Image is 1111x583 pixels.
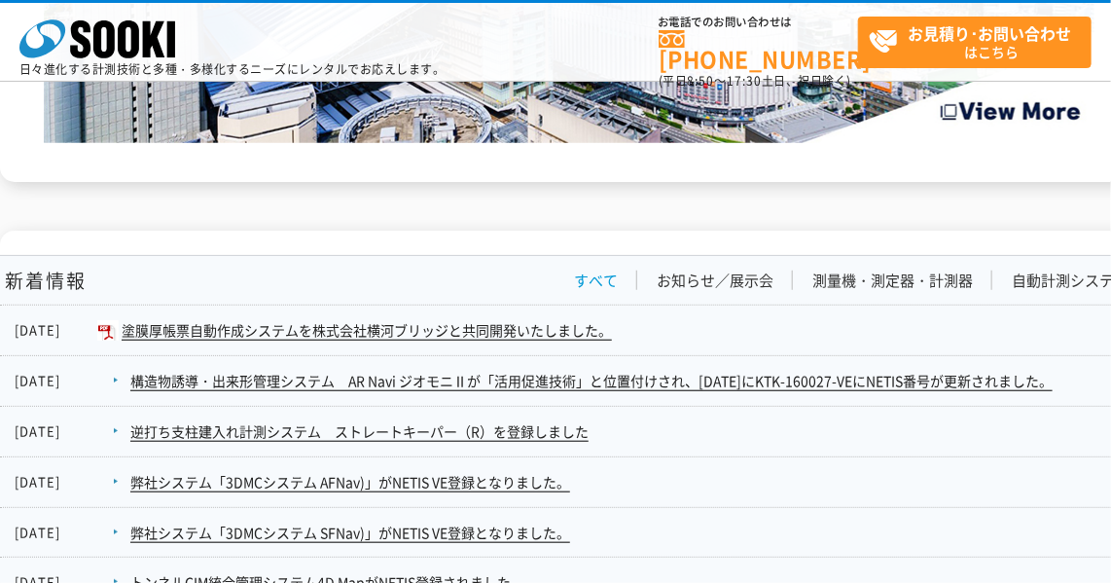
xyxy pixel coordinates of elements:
[130,371,1053,391] a: 構造物誘導・出来形管理システム AR Navi ジオモニⅡが「活用促進技術」と位置付けされ、[DATE]にKTK-160027-VEにNETIS番号が更新されました。
[869,18,1091,66] span: はこちら
[727,72,762,90] span: 17:30
[659,30,858,70] a: [PHONE_NUMBER]
[659,72,851,90] span: (平日 ～ 土日、祝日除く)
[688,72,715,90] span: 8:50
[15,371,102,391] dt: [DATE]
[15,523,102,543] dt: [DATE]
[15,472,102,492] dt: [DATE]
[130,472,570,492] a: 弊社システム「3DMCシステム AFNav)」がNETIS VE登録となりました。
[659,17,858,28] span: お電話でのお問い合わせは
[15,421,102,442] dt: [DATE]
[909,21,1072,45] strong: お見積り･お問い合わせ
[858,17,1092,68] a: お見積り･お問い合わせはこちら
[574,271,618,291] a: すべて
[812,271,973,291] a: 測量機・測定器・計測器
[130,421,589,442] a: 逆打ち支柱建入れ計測システム ストレートキーパー（R）を登録しました
[122,320,612,341] a: 塗膜厚帳票自動作成システムを株式会社横河ブリッジと共同開発いたしました。
[15,320,102,341] dt: [DATE]
[19,63,446,75] p: 日々進化する計測技術と多種・多様化するニーズにレンタルでお応えします。
[657,271,773,291] a: お知らせ／展示会
[130,523,570,543] a: 弊社システム「3DMCシステム SFNav)」がNETIS VE登録となりました。
[44,123,1094,141] a: Create the Future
